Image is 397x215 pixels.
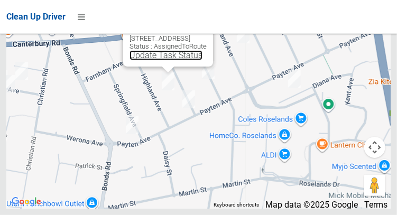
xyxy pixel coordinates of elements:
span: Map data ©2025 Google [265,200,358,210]
a: Clean Up Driver [6,9,66,25]
a: Terms (opens in new tab) [364,200,387,210]
a: Update Task Status [130,50,202,60]
div: 33 Diana Avenue, ROSELANDS NSW 2196<br>Status : Collected<br><a href="/driver/booking/484443/comp... [284,66,305,92]
div: 27 Mount Avenue, ROSELANDS NSW 2196<br>Status : Collected<br><a href="/driver/booking/484166/comp... [198,57,219,83]
button: Drag Pegman onto the map to open Street View [364,175,385,196]
div: 103 Payten Avenue, ROSELANDS NSW 2196<br>Status : AssignedToRoute<br><a href="/driver/booking/484... [122,112,143,138]
button: Map camera controls [364,137,385,158]
span: Clean Up Driver [6,12,66,22]
img: Google [9,195,44,209]
button: Keyboard shortcuts [214,201,259,209]
div: 12 Pentland Avenue, ROSELANDS NSW 2196<br>Status : Collected<br><a href="/driver/booking/483338/c... [233,21,254,48]
div: 20A Highland Avenue, ROSELANDS NSW 2196<br>Status : AssignedToRoute<br><a href="/driver/booking/4... [158,68,179,95]
div: [STREET_ADDRESS] Status : AssignedToRoute [130,34,207,60]
a: Click to see this area on Google Maps [9,195,44,209]
div: 5A Charlescotte Avenue, PUNCHBOWL NSW 2196<br>Status : AssignedToRoute<br><a href="/driver/bookin... [11,58,32,84]
div: 79 Payten Avenue, ROSELANDS NSW 2196<br>Status : Collected<br><a href="/driver/booking/484231/com... [178,86,199,113]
